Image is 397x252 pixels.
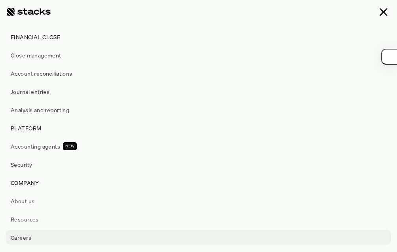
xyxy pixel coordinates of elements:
p: PLATFORM [11,124,41,132]
a: Careers [6,230,391,244]
a: Close management [6,48,391,62]
a: About us [6,194,391,208]
a: Accounting agentsNEW [6,139,391,153]
p: Journal entries [11,88,49,96]
p: Accounting agents [11,142,60,151]
a: Account reconciliations [6,66,391,80]
h2: NEW [65,144,74,149]
a: Resources [6,212,391,226]
p: Resources [11,215,39,223]
p: Security [11,160,32,169]
p: COMPANY [11,179,39,187]
a: Journal entries [6,84,391,99]
p: About us [11,197,34,205]
a: Security [6,157,391,172]
p: Analysis and reporting [11,106,69,114]
p: Account reconciliations [11,69,72,78]
a: Analysis and reporting [6,103,391,117]
p: Careers [11,233,31,242]
p: Close management [11,51,61,59]
p: FINANCIAL CLOSE [11,33,60,41]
